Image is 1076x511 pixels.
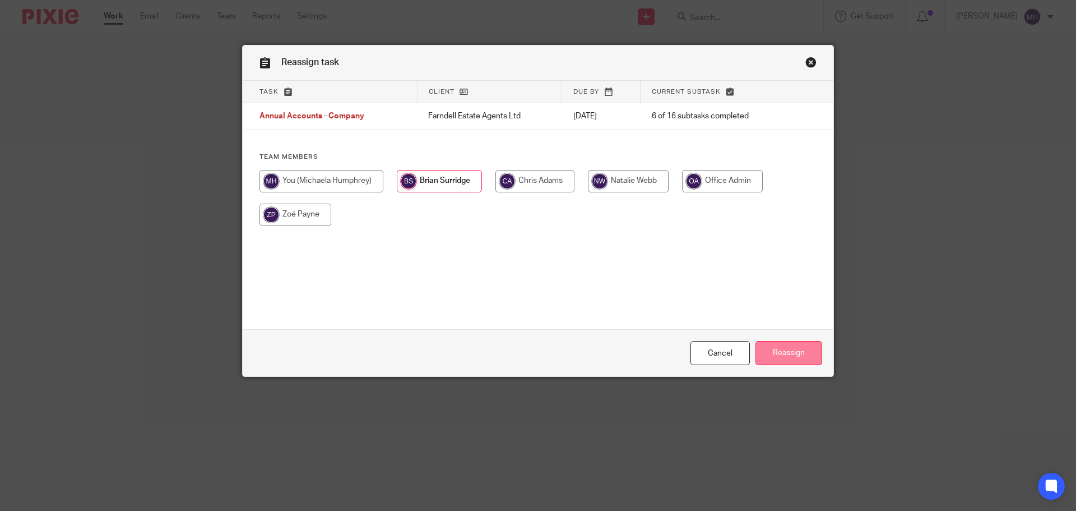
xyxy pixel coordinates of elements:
[259,113,364,121] span: Annual Accounts - Company
[652,89,721,95] span: Current subtask
[429,89,454,95] span: Client
[428,111,550,122] p: Farndell Estate Agents Ltd
[805,57,817,72] a: Close this dialog window
[281,58,339,67] span: Reassign task
[755,341,822,365] input: Reassign
[641,103,791,130] td: 6 of 16 subtasks completed
[690,341,750,365] a: Close this dialog window
[573,111,629,122] p: [DATE]
[259,153,817,162] h4: Team members
[573,89,599,95] span: Due by
[259,89,279,95] span: Task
